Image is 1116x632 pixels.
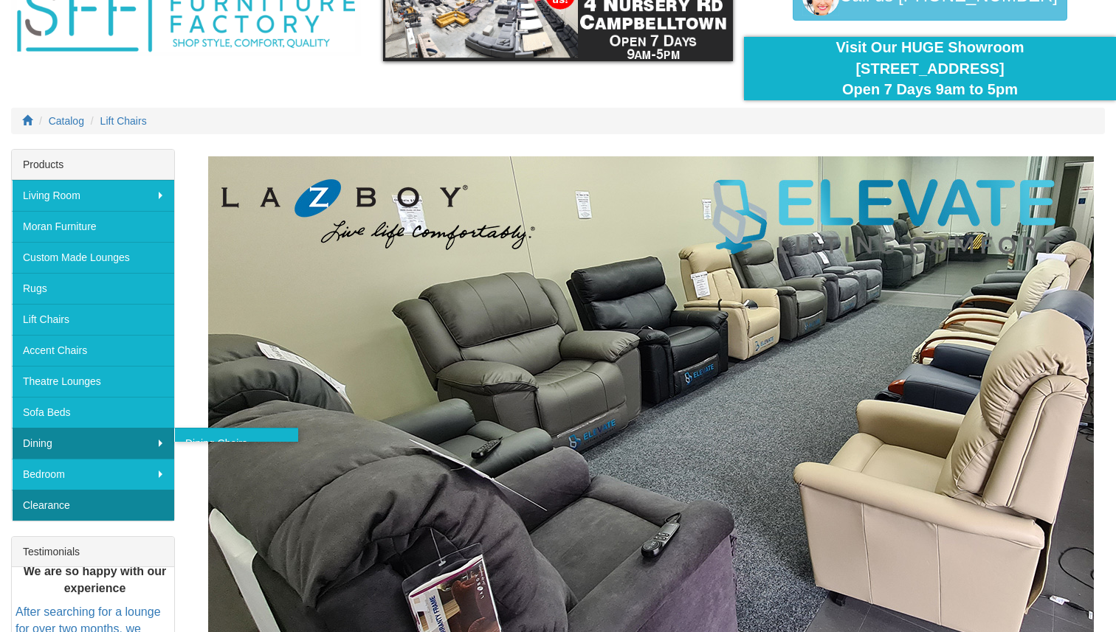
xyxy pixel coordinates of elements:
[12,211,174,242] a: Moran Furniture
[24,564,167,594] b: We are so happy with our experience
[12,150,174,180] div: Products
[12,397,174,428] a: Sofa Beds
[755,37,1105,100] div: Visit Our HUGE Showroom [STREET_ADDRESS] Open 7 Days 9am to 5pm
[12,490,174,521] a: Clearance
[12,428,174,459] a: Dining
[12,335,174,366] a: Accent Chairs
[12,242,174,273] a: Custom Made Lounges
[12,459,174,490] a: Bedroom
[12,304,174,335] a: Lift Chairs
[12,273,174,304] a: Rugs
[174,428,298,459] a: Dining Chairs
[49,115,84,127] a: Catalog
[12,537,174,567] div: Testimonials
[12,366,174,397] a: Theatre Lounges
[12,180,174,211] a: Living Room
[100,115,147,127] a: Lift Chairs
